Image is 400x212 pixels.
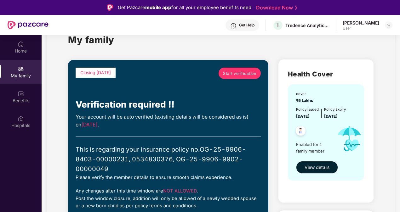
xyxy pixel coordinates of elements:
[288,69,364,79] h2: Health Cover
[18,91,24,97] img: svg+xml;base64,PHN2ZyBpZD0iQmVuZWZpdHMiIHhtbG5zPSJodHRwOi8vd3d3LnczLm9yZy8yMDAwL3N2ZyIgd2lkdGg9Ij...
[296,161,338,174] button: View details
[18,115,24,122] img: svg+xml;base64,PHN2ZyBpZD0iSG9zcGl0YWxzIiB4bWxucz0iaHR0cDovL3d3dy53My5vcmcvMjAwMC9zdmciIHdpZHRoPS...
[8,21,49,29] img: New Pazcare Logo
[256,4,295,11] a: Download Now
[76,174,261,181] div: Please verify the member details to ensure smooth claims experience.
[343,20,379,26] div: [PERSON_NAME]
[305,164,329,171] span: View details
[219,68,261,79] a: Start verification
[68,33,114,47] h1: My family
[76,98,261,112] div: Verification required !!
[296,107,319,113] div: Policy issued
[18,41,24,47] img: svg+xml;base64,PHN2ZyBpZD0iSG9tZSIgeG1sbnM9Imh0dHA6Ly93d3cudzMub3JnLzIwMDAvc3ZnIiB3aWR0aD0iMjAiIG...
[76,113,261,129] div: Your account will be auto verified (existing details will be considered as is) on .
[285,22,329,28] div: Tredence Analytics Solutions Private Limited
[343,26,379,31] div: User
[107,4,113,11] img: Logo
[81,122,98,128] span: [DATE]
[118,4,251,11] div: Get Pazcare for all your employee benefits need
[76,187,261,209] div: Any changes after this time window are . Post the window closure, addition will only be allowed o...
[230,23,237,29] img: svg+xml;base64,PHN2ZyBpZD0iSGVscC0zMngzMiIgeG1sbnM9Imh0dHA6Ly93d3cudzMub3JnLzIwMDAvc3ZnIiB3aWR0aD...
[324,107,346,113] div: Policy Expiry
[296,98,315,103] span: ₹5 Lakhs
[324,114,338,119] span: [DATE]
[296,91,315,97] div: cover
[76,145,261,174] div: This is regarding your insurance policy no. OG-25-9906-8403-00000231, 0534830376, OG-25-9906-9902...
[293,124,308,139] img: svg+xml;base64,PHN2ZyB4bWxucz0iaHR0cDovL3d3dy53My5vcmcvMjAwMC9zdmciIHdpZHRoPSI0OC45NDMiIGhlaWdodD...
[295,4,297,11] img: Stroke
[332,120,367,158] img: icon
[296,141,332,154] span: Enabled for 1 family member
[80,70,111,75] span: Closing [DATE]
[296,114,310,119] span: [DATE]
[239,23,254,28] div: Get Help
[163,188,197,194] span: NOT ALLOWED
[18,66,24,72] img: svg+xml;base64,PHN2ZyB3aWR0aD0iMjAiIGhlaWdodD0iMjAiIHZpZXdCb3g9IjAgMCAyMCAyMCIgZmlsbD0ibm9uZSIgeG...
[145,4,171,10] strong: mobile app
[386,23,391,28] img: svg+xml;base64,PHN2ZyBpZD0iRHJvcGRvd24tMzJ4MzIiIHhtbG5zPSJodHRwOi8vd3d3LnczLm9yZy8yMDAwL3N2ZyIgd2...
[276,21,280,29] span: T
[223,70,256,76] span: Start verification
